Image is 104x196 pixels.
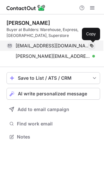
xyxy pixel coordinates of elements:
span: AI write personalized message [18,91,87,96]
div: [PERSON_NAME] [6,20,50,26]
button: Notes [6,132,100,141]
button: AI write personalized message [6,88,100,100]
span: [PERSON_NAME][EMAIL_ADDRESS][DOMAIN_NAME] [16,53,90,59]
button: Add to email campaign [6,104,100,115]
div: Buyer at Builders: Warehouse, Express, [GEOGRAPHIC_DATA], Superstore [6,27,100,39]
button: Find work email [6,119,100,128]
span: Notes [17,134,97,140]
span: Add to email campaign [18,107,69,112]
span: Find work email [17,121,97,127]
img: ContactOut v5.3.10 [6,4,45,12]
button: save-profile-one-click [6,72,100,84]
div: Save to List / ATS / CRM [18,75,89,81]
span: [EMAIL_ADDRESS][DOMAIN_NAME] [16,43,90,49]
